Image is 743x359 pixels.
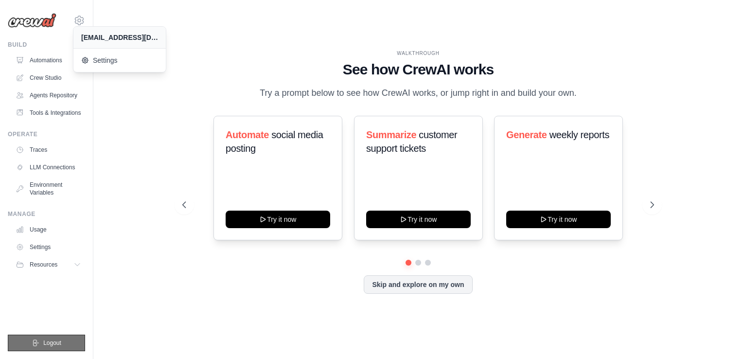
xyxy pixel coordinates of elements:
button: Try it now [506,211,611,228]
button: Resources [12,257,85,272]
img: Logo [8,13,56,28]
a: Traces [12,142,85,158]
a: Settings [73,51,166,70]
span: Settings [81,55,158,65]
p: Try a prompt below to see how CrewAI works, or jump right in and build your own. [255,86,582,100]
a: Crew Studio [12,70,85,86]
div: Manage [8,210,85,218]
a: Automations [12,53,85,68]
span: Logout [43,339,61,347]
span: Resources [30,261,57,269]
span: social media posting [226,129,323,154]
button: Try it now [226,211,330,228]
span: Generate [506,129,547,140]
a: Usage [12,222,85,237]
button: Skip and explore on my own [364,275,472,294]
a: LLM Connections [12,160,85,175]
button: Logout [8,335,85,351]
a: Settings [12,239,85,255]
div: WALKTHROUGH [182,50,654,57]
span: Automate [226,129,269,140]
div: Build [8,41,85,49]
h1: See how CrewAI works [182,61,654,78]
button: Try it now [366,211,471,228]
div: Operate [8,130,85,138]
span: weekly reports [549,129,609,140]
span: Summarize [366,129,416,140]
a: Agents Repository [12,88,85,103]
a: Tools & Integrations [12,105,85,121]
div: [EMAIL_ADDRESS][DOMAIN_NAME] [81,33,158,42]
a: Environment Variables [12,177,85,200]
span: customer support tickets [366,129,457,154]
